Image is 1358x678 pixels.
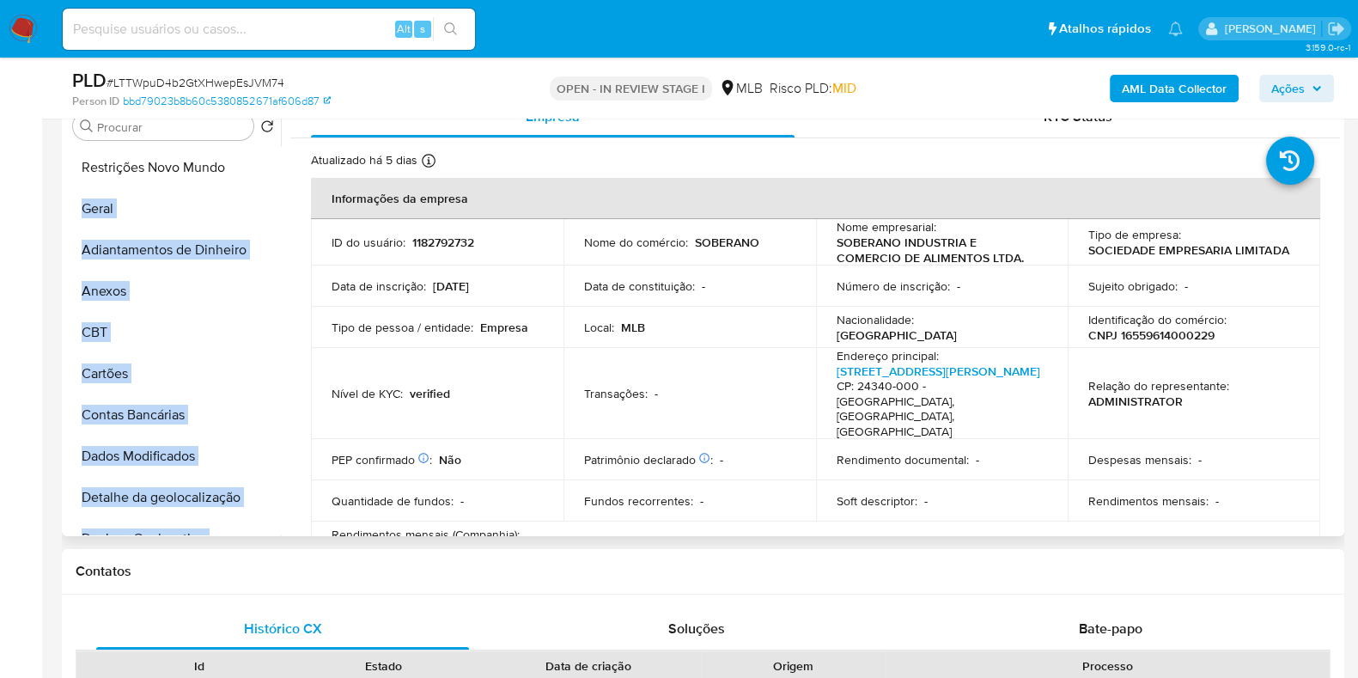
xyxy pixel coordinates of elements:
[123,94,331,109] a: bbd79023b8b60c5380852671af606d87
[584,278,695,294] p: Data de constituição :
[66,477,281,518] button: Detalhe da geolocalização
[107,74,284,91] span: # LTTWpuD4b2GtXHwepEsJVM74
[80,119,94,133] button: Procurar
[1088,452,1191,467] p: Despesas mensais :
[66,147,281,188] button: Restrições Novo Mundo
[420,21,425,37] span: s
[837,312,914,327] p: Nacionalidade :
[1088,378,1229,394] p: Relação do representante :
[332,235,405,250] p: ID do usuário :
[1059,20,1151,38] span: Atalhos rápidos
[584,320,614,335] p: Local :
[397,21,411,37] span: Alt
[957,278,960,294] p: -
[66,518,281,559] button: Devices Geolocation
[976,452,979,467] p: -
[311,178,1320,219] th: Informações da empresa
[332,320,473,335] p: Tipo de pessoa / entidade :
[332,527,520,542] p: Rendimentos mensais (Companhia) :
[1088,493,1209,509] p: Rendimentos mensais :
[1271,75,1305,102] span: Ações
[837,327,957,343] p: [GEOGRAPHIC_DATA]
[584,493,693,509] p: Fundos recorrentes :
[1259,75,1334,102] button: Ações
[1110,75,1239,102] button: AML Data Collector
[66,229,281,271] button: Adiantamentos de Dinheiro
[1088,227,1181,242] p: Tipo de empresa :
[621,320,645,335] p: MLB
[66,353,281,394] button: Cartões
[76,563,1331,580] h1: Contatos
[332,452,432,467] p: PEP confirmado :
[303,657,464,675] div: Estado
[410,386,450,401] p: verified
[332,386,403,401] p: Nível de KYC :
[719,79,763,98] div: MLB
[480,320,528,335] p: Empresa
[550,76,712,101] p: OPEN - IN REVIEW STAGE I
[1224,21,1321,37] p: danilo.toledo@mercadolivre.com
[837,219,936,235] p: Nome empresarial :
[837,235,1041,266] p: SOBERANO INDUSTRIA E COMERCIO DE ALIMENTOS LTDA.
[66,394,281,436] button: Contas Bancárias
[1305,40,1349,54] span: 3.159.0-rc-1
[837,493,917,509] p: Soft descriptor :
[837,452,969,467] p: Rendimento documental :
[720,452,723,467] p: -
[898,657,1318,675] div: Processo
[412,235,474,250] p: 1182792732
[770,79,856,98] span: Risco PLD:
[119,657,279,675] div: Id
[488,657,689,675] div: Data de criação
[1079,619,1142,638] span: Bate-papo
[1327,20,1345,38] a: Sair
[700,493,703,509] p: -
[439,452,461,467] p: Não
[332,493,454,509] p: Quantidade de fundos :
[837,348,939,363] p: Endereço principal :
[72,66,107,94] b: PLD
[244,619,322,638] span: Histórico CX
[1184,278,1188,294] p: -
[584,452,713,467] p: Patrimônio declarado :
[1088,394,1183,409] p: ADMINISTRATOR
[66,271,281,312] button: Anexos
[332,278,426,294] p: Data de inscrição :
[584,386,648,401] p: Transações :
[1168,21,1183,36] a: Notificações
[66,188,281,229] button: Geral
[1198,452,1202,467] p: -
[66,312,281,353] button: CBT
[460,493,464,509] p: -
[1215,493,1219,509] p: -
[1122,75,1227,102] b: AML Data Collector
[260,119,274,138] button: Retornar ao pedido padrão
[1088,278,1178,294] p: Sujeito obrigado :
[702,278,705,294] p: -
[832,78,856,98] span: MID
[66,436,281,477] button: Dados Modificados
[97,119,247,135] input: Procurar
[837,278,950,294] p: Número de inscrição :
[433,278,469,294] p: [DATE]
[668,619,725,638] span: Soluções
[655,386,658,401] p: -
[584,235,688,250] p: Nome do comércio :
[1088,242,1288,258] p: SOCIEDADE EMPRESARIA LIMITADA
[695,235,759,250] p: SOBERANO
[837,379,1041,439] h4: CP: 24340-000 - [GEOGRAPHIC_DATA], [GEOGRAPHIC_DATA], [GEOGRAPHIC_DATA]
[1088,327,1215,343] p: CNPJ 16559614000229
[1088,312,1227,327] p: Identificação do comércio :
[63,18,475,40] input: Pesquise usuários ou casos...
[713,657,874,675] div: Origem
[924,493,928,509] p: -
[433,17,468,41] button: search-icon
[837,363,1040,380] a: [STREET_ADDRESS][PERSON_NAME]
[72,94,119,109] b: Person ID
[311,152,417,168] p: Atualizado há 5 dias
